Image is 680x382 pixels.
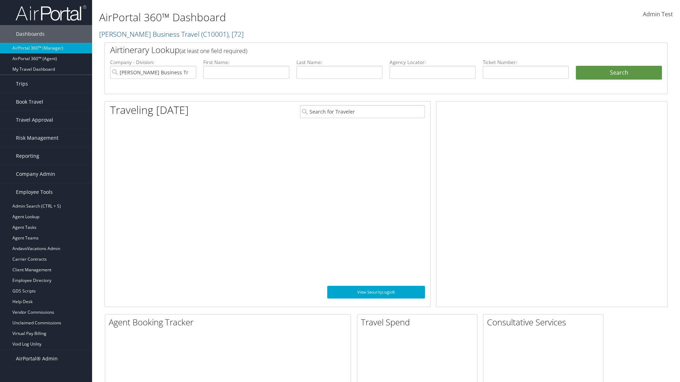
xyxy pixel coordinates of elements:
[327,286,425,299] a: View SecurityLogic®
[643,10,673,18] span: Admin Test
[576,66,662,80] button: Search
[228,29,244,39] span: , [ 72 ]
[99,10,482,25] h1: AirPortal 360™ Dashboard
[390,59,476,66] label: Agency Locator:
[203,59,289,66] label: First Name:
[109,316,351,328] h2: Agent Booking Tracker
[16,183,53,201] span: Employee Tools
[16,129,58,147] span: Risk Management
[99,29,244,39] a: [PERSON_NAME] Business Travel
[643,4,673,25] a: Admin Test
[16,93,43,111] span: Book Travel
[16,25,45,43] span: Dashboards
[483,59,569,66] label: Ticket Number:
[180,47,247,55] span: (at least one field required)
[16,111,53,129] span: Travel Approval
[16,147,39,165] span: Reporting
[16,350,58,367] span: AirPortal® Admin
[296,59,382,66] label: Last Name:
[110,44,615,56] h2: Airtinerary Lookup
[110,59,196,66] label: Company - Division:
[16,5,86,21] img: airportal-logo.png
[361,316,477,328] h2: Travel Spend
[16,75,28,93] span: Trips
[300,105,425,118] input: Search for Traveler
[487,316,603,328] h2: Consultative Services
[201,29,228,39] span: ( C10001 )
[110,103,189,117] h1: Traveling [DATE]
[16,165,55,183] span: Company Admin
